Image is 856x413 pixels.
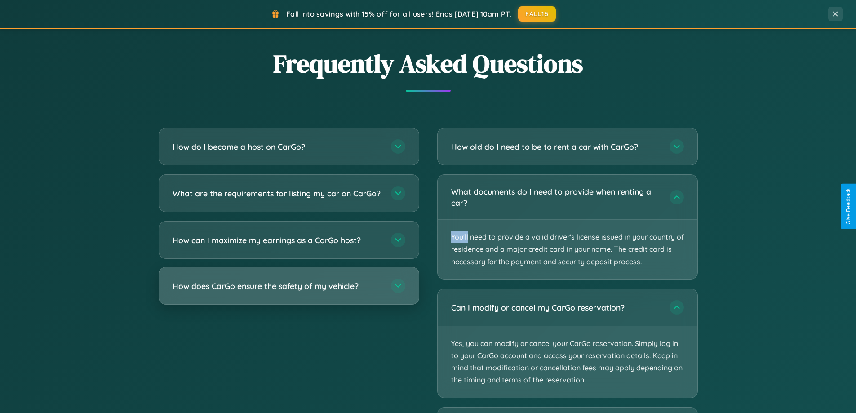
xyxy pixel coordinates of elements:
h3: Can I modify or cancel my CarGo reservation? [451,302,661,313]
h3: How can I maximize my earnings as a CarGo host? [173,235,382,246]
h3: How old do I need to be to rent a car with CarGo? [451,141,661,152]
p: Yes, you can modify or cancel your CarGo reservation. Simply log in to your CarGo account and acc... [438,326,697,398]
button: FALL15 [518,6,556,22]
h3: How does CarGo ensure the safety of my vehicle? [173,280,382,292]
h2: Frequently Asked Questions [159,46,698,81]
div: Give Feedback [845,188,852,225]
p: You'll need to provide a valid driver's license issued in your country of residence and a major c... [438,220,697,279]
h3: How do I become a host on CarGo? [173,141,382,152]
h3: What are the requirements for listing my car on CarGo? [173,188,382,199]
span: Fall into savings with 15% off for all users! Ends [DATE] 10am PT. [286,9,511,18]
h3: What documents do I need to provide when renting a car? [451,186,661,208]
